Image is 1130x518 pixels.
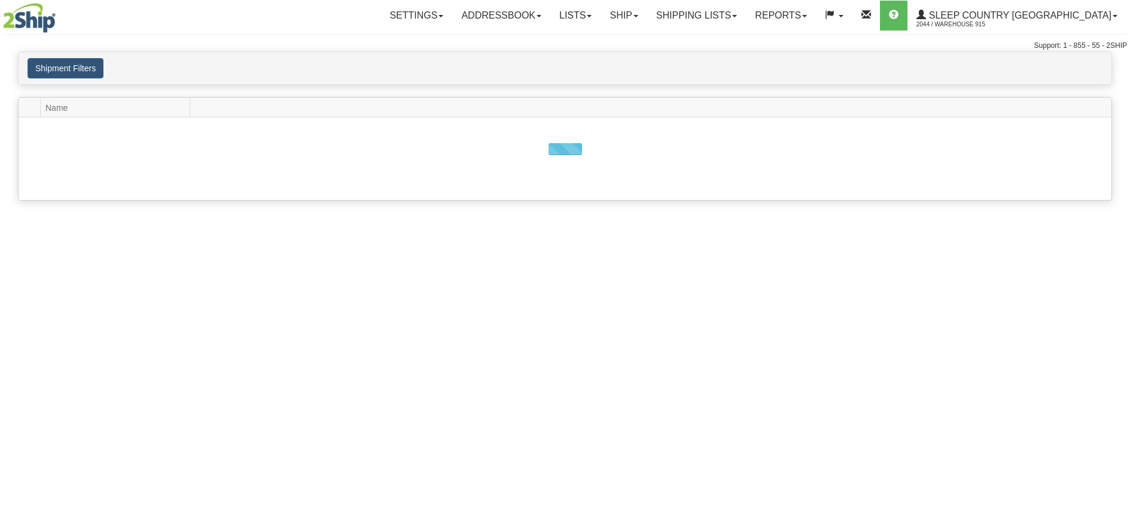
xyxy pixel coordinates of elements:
button: Shipment Filters [28,58,103,78]
div: Support: 1 - 855 - 55 - 2SHIP [3,41,1127,51]
a: Reports [746,1,816,31]
a: Ship [601,1,647,31]
a: Shipping lists [647,1,746,31]
span: 2044 / Warehouse 915 [916,19,1006,31]
a: Lists [550,1,601,31]
a: Sleep Country [GEOGRAPHIC_DATA] 2044 / Warehouse 915 [907,1,1126,31]
img: logo2044.jpg [3,3,56,33]
span: Sleep Country [GEOGRAPHIC_DATA] [926,10,1111,20]
a: Addressbook [452,1,550,31]
iframe: chat widget [1102,198,1129,320]
a: Settings [380,1,452,31]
